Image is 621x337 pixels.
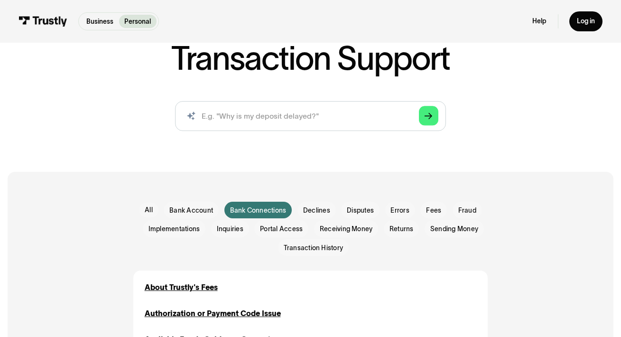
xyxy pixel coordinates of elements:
a: Personal [119,15,157,28]
span: Receiving Money [320,225,373,234]
a: About Trustly's Fees [145,282,218,293]
span: Returns [389,225,414,234]
form: Search [175,101,445,131]
span: Errors [390,206,409,215]
span: Declines [303,206,330,215]
input: search [175,101,445,131]
span: Sending Money [430,225,478,234]
div: Log in [577,17,595,26]
span: Fees [426,206,441,215]
h1: Transaction Support [171,42,450,75]
p: Business [86,17,113,27]
span: Inquiries [217,225,243,234]
span: Fraud [458,206,476,215]
p: Personal [124,17,151,27]
form: Email Form [133,202,488,256]
span: Bank Connections [230,206,287,215]
a: All [139,203,158,217]
span: Implementations [148,225,200,234]
a: Business [81,15,119,28]
div: All [145,206,153,215]
a: Log in [569,11,602,31]
span: Transaction History [284,243,343,253]
span: Disputes [347,206,374,215]
span: Portal Access [260,225,303,234]
a: Help [532,17,547,26]
a: Authorization or Payment Code Issue [145,308,281,319]
span: Bank Account [169,206,213,215]
img: Trustly Logo [19,16,67,27]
